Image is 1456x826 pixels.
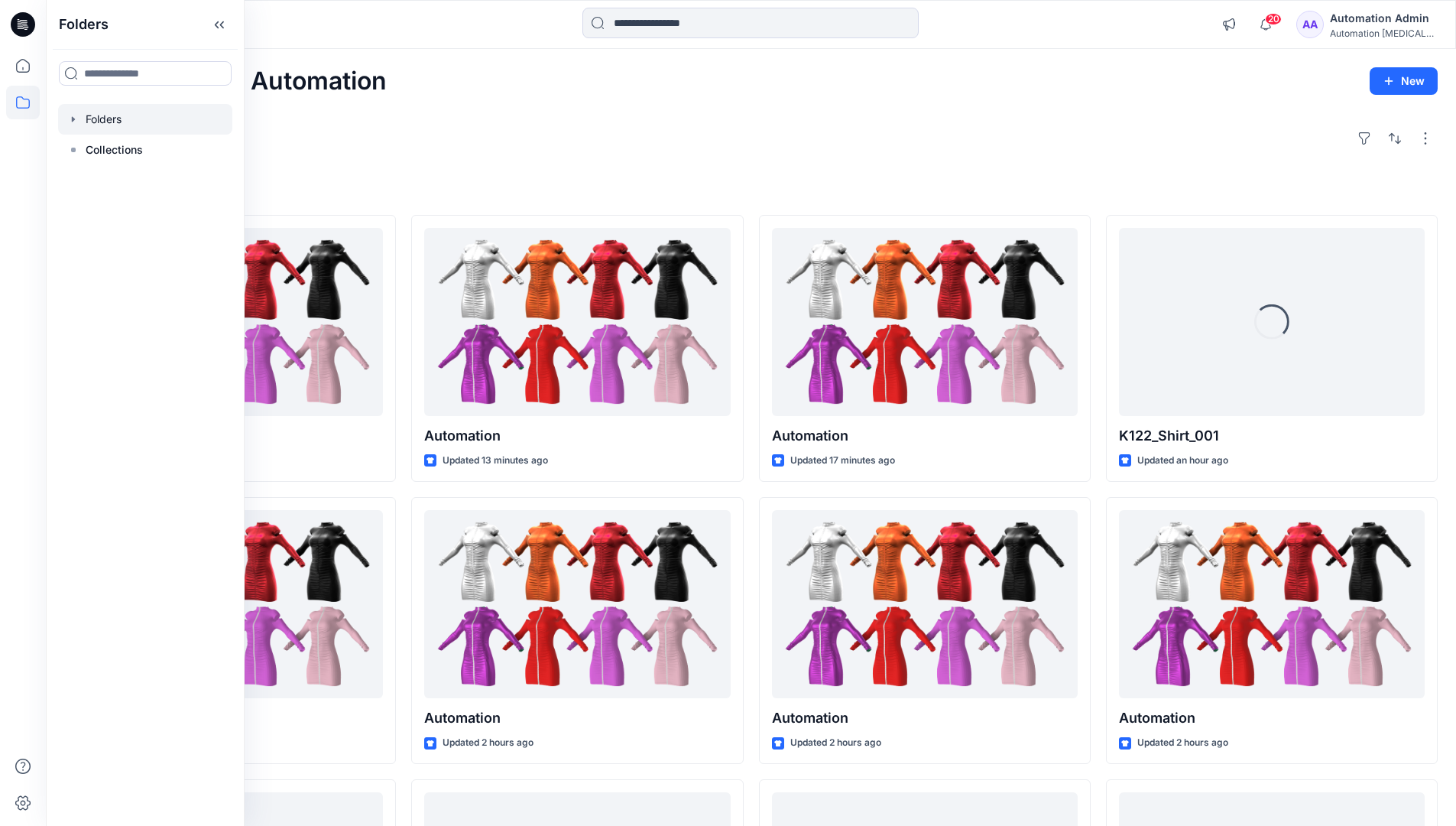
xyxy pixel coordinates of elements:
[772,228,1078,417] a: Automation
[1370,67,1438,95] button: New
[64,181,1438,200] h4: Styles
[1330,28,1437,39] div: Automation [MEDICAL_DATA]...
[424,425,730,447] p: Automation
[1137,735,1228,751] p: Updated 2 hours ago
[1296,11,1324,38] div: AA
[790,453,895,469] p: Updated 17 minutes ago
[1119,425,1425,447] p: K122_Shirt_001
[86,141,143,159] p: Collections
[424,510,730,699] a: Automation
[443,453,548,469] p: Updated 13 minutes ago
[1119,510,1425,699] a: Automation
[424,707,730,729] p: Automation
[790,735,881,751] p: Updated 2 hours ago
[772,510,1078,699] a: Automation
[1330,9,1437,28] div: Automation Admin
[772,707,1078,729] p: Automation
[1137,453,1228,469] p: Updated an hour ago
[1265,13,1282,25] span: 20
[1119,707,1425,729] p: Automation
[772,425,1078,447] p: Automation
[424,228,730,417] a: Automation
[443,735,533,751] p: Updated 2 hours ago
